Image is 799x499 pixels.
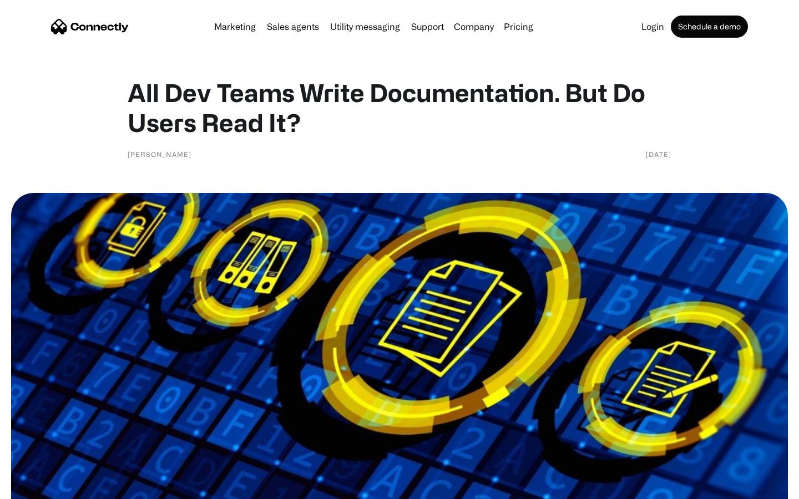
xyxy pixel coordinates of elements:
[326,22,404,31] a: Utility messaging
[128,78,671,138] h1: All Dev Teams Write Documentation. But Do Users Read It?
[407,22,448,31] a: Support
[646,149,671,160] div: [DATE]
[210,22,260,31] a: Marketing
[22,480,67,495] ul: Language list
[671,16,748,38] a: Schedule a demo
[11,480,67,495] aside: Language selected: English
[454,19,494,34] div: Company
[262,22,323,31] a: Sales agents
[499,22,538,31] a: Pricing
[637,22,669,31] a: Login
[128,149,191,160] div: [PERSON_NAME]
